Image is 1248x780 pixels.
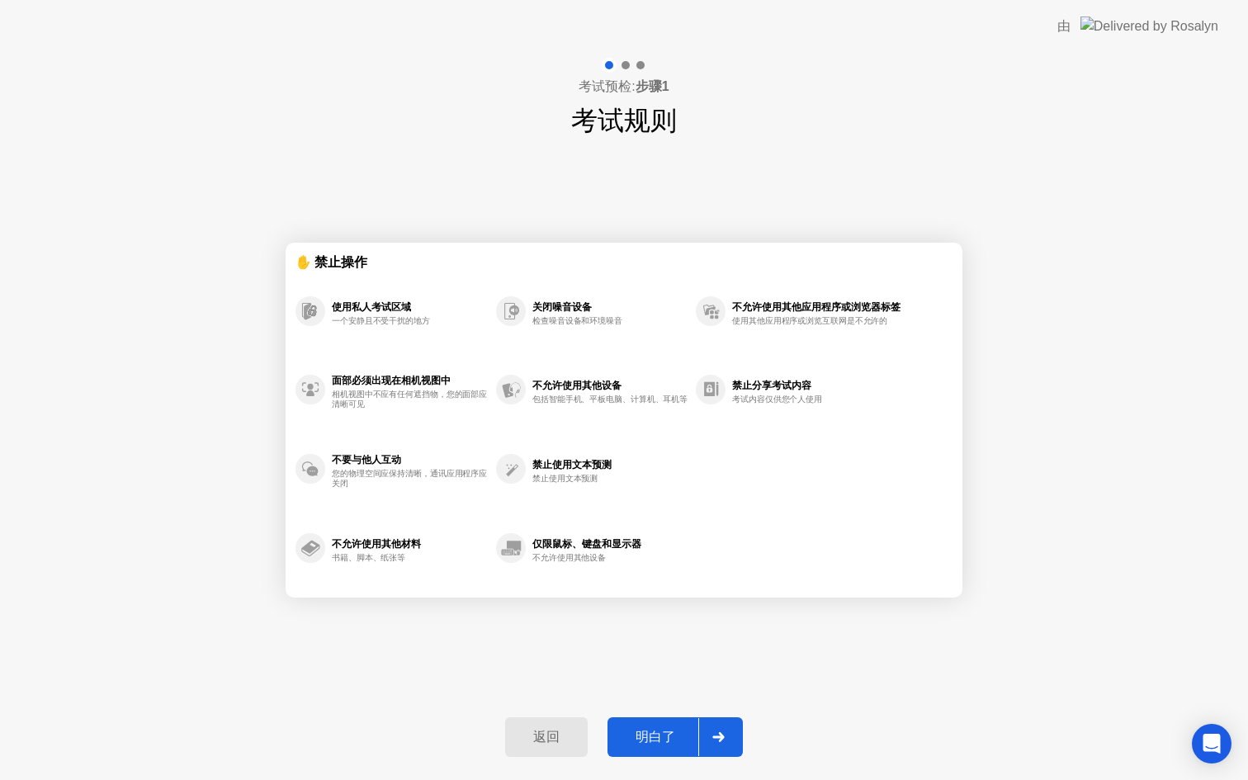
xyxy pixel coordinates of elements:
div: 仅限鼠标、键盘和显示器 [532,538,688,550]
div: 检查噪音设备和环境噪音 [532,316,688,326]
button: 返回 [505,717,588,757]
div: 考试内容仅供您个人使用 [732,395,888,404]
div: ✋ 禁止操作 [295,253,909,272]
div: 相机视图中不应有任何遮挡物，您的面部应清晰可见 [332,390,488,409]
div: 不允许使用其他材料 [332,538,488,550]
div: 您的物理空间应保持清晰，通讯应用程序应关闭 [332,469,488,489]
div: 面部必须出现在相机视图中 [332,375,488,386]
div: 书籍、脚本、纸张等 [332,553,488,563]
button: 明白了 [607,717,743,757]
div: 不允许使用其他应用程序或浏览器标签 [732,301,901,313]
div: 不要与他人互动 [332,454,488,466]
img: Delivered by Rosalyn [1080,17,1218,35]
h4: 考试预检: [579,77,669,97]
div: Open Intercom Messenger [1192,724,1231,763]
b: 步骤1 [636,79,669,93]
div: 明白了 [612,729,698,746]
div: 包括智能手机、平板电脑、计算机、耳机等 [532,395,688,404]
h1: 考试规则 [571,101,677,140]
div: 禁止使用文本预测 [532,459,688,470]
div: 使用私人考试区域 [332,301,488,313]
div: 关闭噪音设备 [532,301,688,313]
div: 禁止使用文本预测 [532,474,688,484]
div: 一个安静且不受干扰的地方 [332,316,488,326]
div: 禁止分享考试内容 [732,380,901,391]
div: 不允许使用其他设备 [532,380,688,391]
div: 使用其他应用程序或浏览互联网是不允许的 [732,316,888,326]
div: 返回 [510,729,583,746]
div: 不允许使用其他设备 [532,553,688,563]
div: 由 [1057,17,1071,36]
